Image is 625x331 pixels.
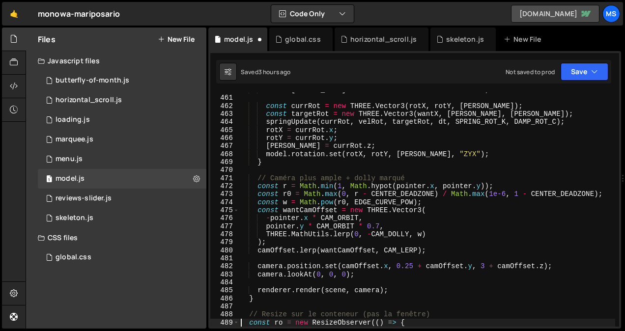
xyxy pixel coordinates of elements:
[271,5,354,23] button: Code Only
[56,155,83,164] div: menu.js
[210,118,239,126] div: 464
[210,310,239,318] div: 488
[38,208,206,228] div: skeleton.js
[210,262,239,270] div: 482
[210,198,239,206] div: 474
[210,94,239,102] div: 461
[210,303,239,310] div: 487
[38,248,206,267] div: 16967/46887.css
[210,247,239,254] div: 480
[38,71,206,90] div: 16967/46875.js
[56,135,93,144] div: marquee.js
[210,126,239,134] div: 465
[210,286,239,294] div: 485
[506,68,555,76] div: Not saved to prod
[210,319,239,327] div: 489
[56,76,129,85] div: butterfly-of-month.js
[38,90,206,110] div: 16967/46535.js
[446,34,484,44] div: skeleton.js
[210,254,239,262] div: 481
[210,206,239,214] div: 475
[210,182,239,190] div: 472
[38,149,206,169] div: 16967/46877.js
[26,228,206,248] div: CSS files
[210,295,239,303] div: 486
[210,166,239,174] div: 470
[38,169,206,189] div: 16967/46905.js
[210,174,239,182] div: 471
[210,142,239,150] div: 467
[602,5,620,23] a: ms
[210,150,239,158] div: 468
[210,278,239,286] div: 484
[224,34,253,44] div: model.js
[241,68,291,76] div: Saved
[56,174,85,183] div: model.js
[511,5,599,23] a: [DOMAIN_NAME]
[56,96,122,105] div: horizontal_scroll.js
[350,34,417,44] div: horizontal_scroll.js
[504,34,545,44] div: New File
[2,2,26,26] a: 🤙
[210,102,239,110] div: 462
[210,134,239,142] div: 466
[285,34,321,44] div: global.css
[38,8,120,20] div: monowa-mariposario
[210,222,239,230] div: 477
[210,271,239,278] div: 483
[38,34,56,45] h2: Files
[158,35,195,43] button: New File
[56,214,93,222] div: skeleton.js
[210,230,239,238] div: 478
[561,63,608,81] button: Save
[210,190,239,198] div: 473
[26,51,206,71] div: Javascript files
[38,110,206,130] div: loading.js
[38,130,206,149] div: 16967/46534.js
[46,176,52,184] span: 1
[38,189,206,208] div: 16967/46536.js
[210,158,239,166] div: 469
[56,194,112,203] div: reviews-slider.js
[258,68,291,76] div: 3 hours ago
[210,214,239,222] div: 476
[56,253,91,262] div: global.css
[56,115,90,124] div: loading.js
[210,110,239,118] div: 463
[210,238,239,246] div: 479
